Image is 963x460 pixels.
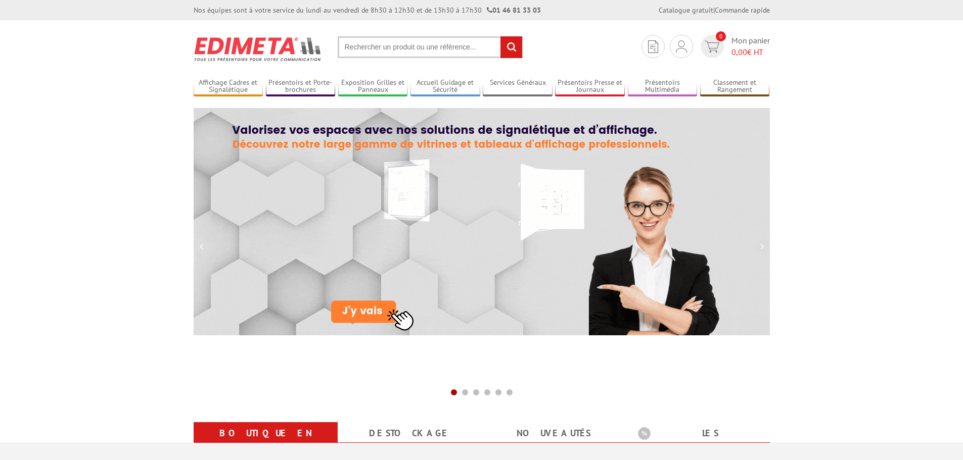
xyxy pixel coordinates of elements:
[628,78,698,95] a: Présentoirs Multimédia
[731,46,770,58] span: € HT
[194,5,541,15] div: Nos équipes sont à votre service du lundi au vendredi de 8h30 à 12h30 et de 13h30 à 17h30
[555,78,625,95] a: Présentoirs Presse et Journaux
[266,78,336,95] a: Présentoirs et Porte-brochures
[500,36,522,58] input: rechercher
[731,35,770,58] span: Mon panier
[705,41,719,53] img: devis rapide
[194,78,263,95] a: Affichage Cadres et Signalétique
[638,424,764,444] b: Les promotions
[676,40,687,53] img: devis rapide
[338,78,408,95] a: Exposition Grilles et Panneaux
[648,40,658,53] img: devis rapide
[338,36,523,58] input: Rechercher un produit ou une référence...
[494,424,614,442] a: nouveautés
[659,5,770,15] div: |
[410,78,480,95] a: Accueil Guidage et Sécurité
[731,47,747,57] span: 0,00
[715,6,770,15] a: Commande rapide
[698,35,770,58] a: devis rapide 0 Mon panier 0,00€ HT
[487,6,541,15] strong: 01 46 81 33 03
[350,424,470,442] a: Destockage
[716,31,726,41] span: 0
[700,78,770,95] a: Classement et Rangement
[194,30,323,68] img: Présentoir, panneau, stand - Edimeta - PLV, affichage, mobilier bureau, entreprise
[659,6,713,15] a: Catalogue gratuit
[483,78,553,95] a: Services Généraux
